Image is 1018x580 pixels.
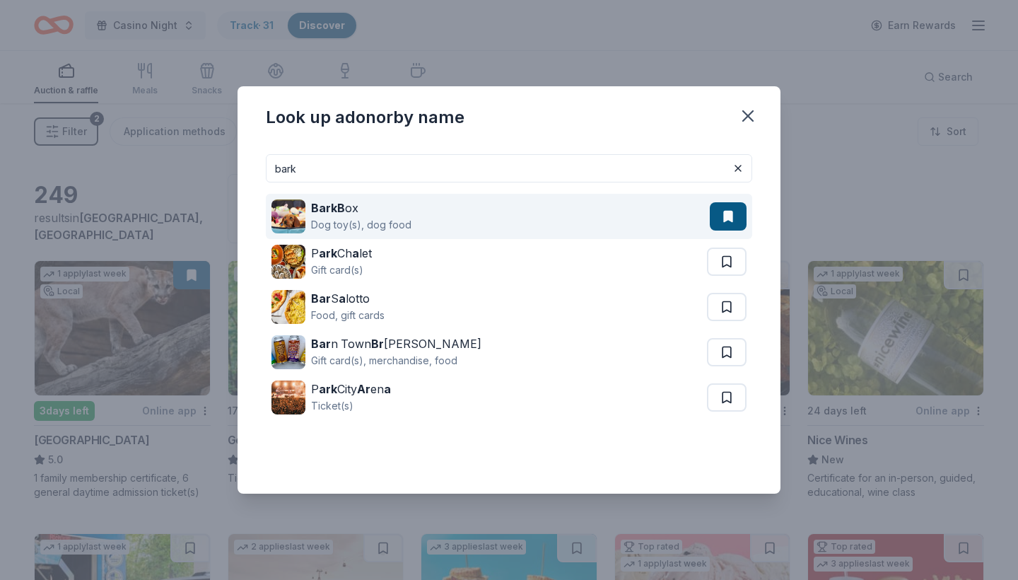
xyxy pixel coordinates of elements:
[319,246,337,260] strong: ark
[384,382,391,396] strong: a
[271,245,305,279] img: Image for Park Chalet
[311,381,391,398] div: P City en
[271,381,305,414] img: Image for Park City Arena
[271,290,305,324] img: Image for Bar Salotto
[311,262,372,279] div: Gift card(s)
[371,337,384,351] strong: Br
[311,352,481,369] div: Gift card(s), merchandise, food
[311,245,372,262] div: P Ch let
[352,246,359,260] strong: a
[311,307,385,324] div: Food, gift cards
[311,398,391,414] div: Ticket(s)
[311,201,345,215] strong: BarkB
[271,335,305,369] img: Image for Barn Town Brewing
[271,199,305,233] img: Image for BarkBox
[357,382,370,396] strong: Ar
[311,335,481,352] div: n Town [PERSON_NAME]
[311,290,385,307] div: S lotto
[311,199,411,216] div: ox
[319,382,337,396] strong: ark
[266,154,752,182] input: Search
[311,216,411,233] div: Dog toy(s), dog food
[339,291,346,306] strong: a
[311,291,331,306] strong: Bar
[311,337,331,351] strong: Bar
[266,106,464,129] div: Look up a donor by name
